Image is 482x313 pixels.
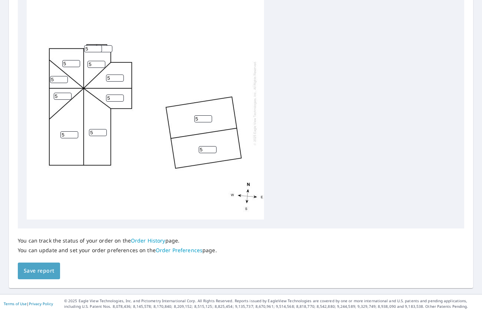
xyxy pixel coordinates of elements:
[156,247,202,254] a: Order Preferences
[18,237,217,244] p: You can track the status of your order on the page.
[4,302,53,306] p: |
[18,263,60,279] button: Save report
[24,266,54,276] span: Save report
[4,301,27,306] a: Terms of Use
[29,301,53,306] a: Privacy Policy
[131,237,165,244] a: Order History
[64,298,478,309] p: © 2025 Eagle View Technologies, Inc. and Pictometry International Corp. All Rights Reserved. Repo...
[18,247,217,254] p: You can update and set your order preferences on the page.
